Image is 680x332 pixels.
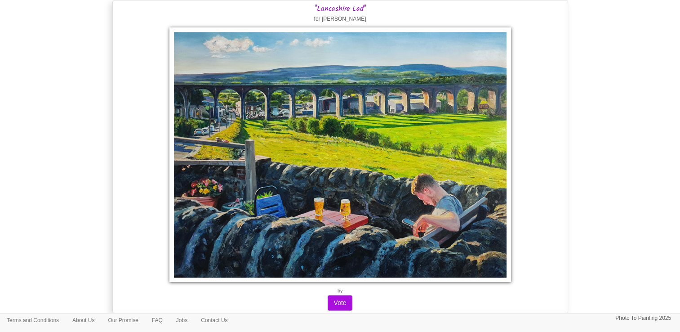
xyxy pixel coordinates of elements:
h3: "Lancashire Lad" [115,5,565,13]
p: by [115,287,565,295]
a: Jobs [169,314,194,327]
a: FAQ [145,314,169,327]
p: Photo To Painting 2025 [615,314,671,323]
a: Contact Us [194,314,234,327]
img: Lancashire Lad [169,27,511,282]
a: Our Promise [101,314,145,327]
a: About Us [66,314,101,327]
button: Vote [328,295,352,310]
